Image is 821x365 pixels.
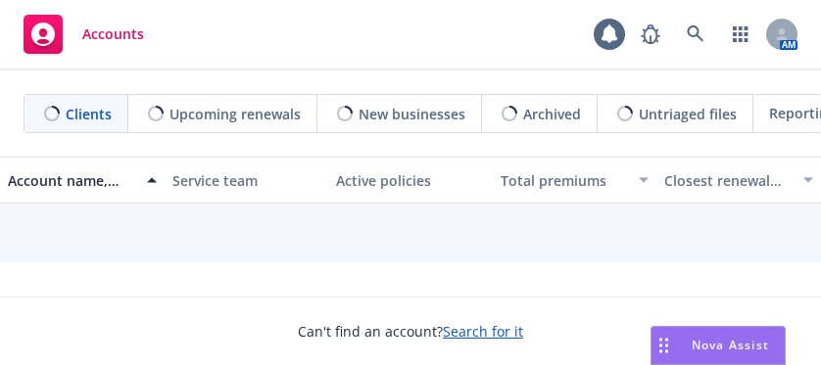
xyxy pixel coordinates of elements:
div: Total premiums [501,170,628,191]
button: Active policies [328,157,493,204]
div: Account name, DBA [8,170,135,191]
span: Archived [523,104,581,124]
div: Drag to move [652,327,676,364]
a: Accounts [16,7,152,62]
button: Closest renewal date [656,157,821,204]
span: New businesses [359,104,465,124]
div: Active policies [336,170,485,191]
span: Untriaged files [639,104,737,124]
div: Closest renewal date [664,170,792,191]
span: Nova Assist [692,337,769,353]
a: Search for it [443,322,523,341]
span: Accounts [82,26,144,42]
button: Nova Assist [651,326,786,365]
button: Total premiums [493,157,657,204]
button: Service team [165,157,329,204]
span: Upcoming renewals [169,104,301,124]
a: Search [676,15,715,54]
a: Switch app [721,15,760,54]
span: Can't find an account? [298,321,523,342]
a: Report a Bug [631,15,670,54]
div: Service team [172,170,321,191]
span: Clients [66,104,112,124]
